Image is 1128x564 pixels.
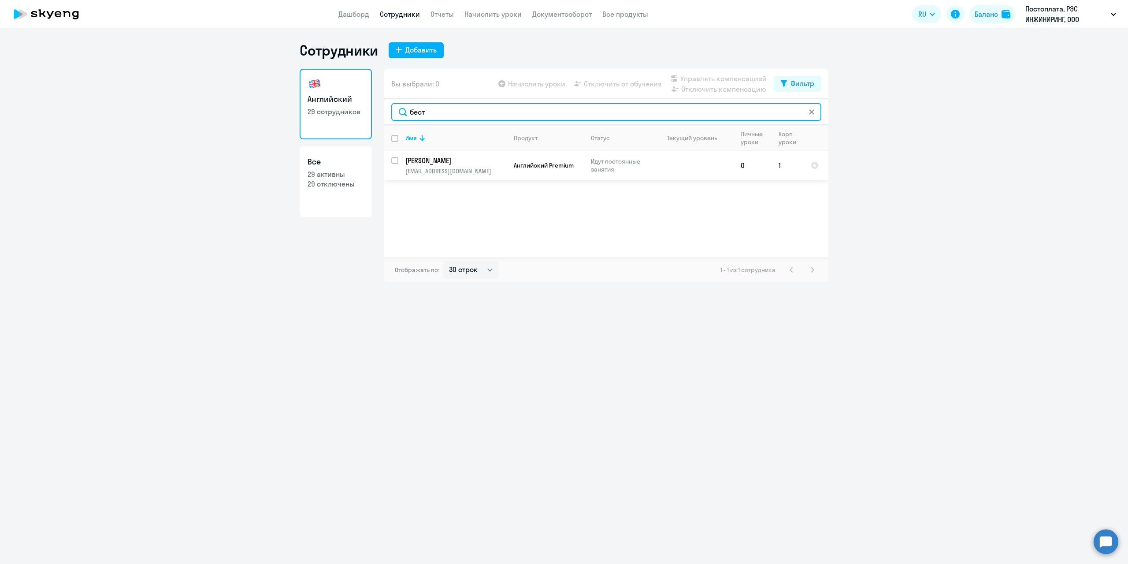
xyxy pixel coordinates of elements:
[1025,4,1107,25] p: Постоплата, РЭС ИНЖИНИРИНГ, ООО
[772,151,804,180] td: 1
[395,266,439,274] span: Отображать по:
[405,134,506,142] div: Имя
[405,156,505,165] p: [PERSON_NAME]
[300,41,378,59] h1: Сотрудники
[720,266,775,274] span: 1 - 1 из 1 сотрудника
[405,134,417,142] div: Имя
[514,134,583,142] div: Продукт
[430,10,454,19] a: Отчеты
[389,42,444,58] button: Добавить
[338,10,369,19] a: Дашборд
[405,156,506,165] a: [PERSON_NAME]
[1021,4,1121,25] button: Постоплата, РЭС ИНЖИНИРИНГ, ООО
[308,107,364,116] p: 29 сотрудников
[405,167,506,175] p: [EMAIL_ADDRESS][DOMAIN_NAME]
[602,10,648,19] a: Все продукты
[591,157,651,173] p: Идут постоянные занятия
[532,10,592,19] a: Документооборот
[514,161,574,169] span: Английский Premium
[308,93,364,105] h3: Английский
[464,10,522,19] a: Начислить уроки
[308,156,364,168] h3: Все
[779,130,803,146] div: Корп. уроки
[667,134,717,142] div: Текущий уровень
[734,151,772,180] td: 0
[391,103,821,121] input: Поиск по имени, email, продукту или статусу
[308,169,364,179] p: 29 активны
[405,45,437,55] div: Добавить
[591,134,651,142] div: Статус
[1002,10,1010,19] img: balance
[308,77,322,91] img: english
[659,134,733,142] div: Текущий уровень
[380,10,420,19] a: Сотрудники
[741,130,765,146] div: Личные уроки
[300,146,372,217] a: Все29 активны29 отключены
[975,9,998,19] div: Баланс
[391,78,439,89] span: Вы выбрали: 0
[591,134,610,142] div: Статус
[300,69,372,139] a: Английский29 сотрудников
[774,76,821,92] button: Фильтр
[790,78,814,89] div: Фильтр
[308,179,364,189] p: 29 отключены
[514,134,538,142] div: Продукт
[779,130,798,146] div: Корп. уроки
[741,130,771,146] div: Личные уроки
[918,9,926,19] span: RU
[912,5,941,23] button: RU
[969,5,1016,23] button: Балансbalance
